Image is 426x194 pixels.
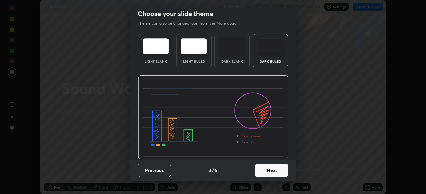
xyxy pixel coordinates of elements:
button: Previous [138,164,171,177]
h2: Choose your slide theme [138,9,213,18]
img: darkTheme.f0cc69e5.svg [219,38,245,54]
img: darkRuledThemeBanner.864f114c.svg [138,75,288,160]
p: Theme can also be changed later from the More option [138,20,246,26]
img: lightRuledTheme.5fabf969.svg [181,38,207,54]
div: Light Blank [142,60,169,63]
h4: / [212,167,214,174]
img: darkRuledTheme.de295e13.svg [257,38,283,54]
div: Dark Blank [219,60,245,63]
div: Light Ruled [181,60,207,63]
h4: 3 [209,167,211,174]
div: Dark Ruled [257,60,284,63]
button: Next [255,164,288,177]
h4: 5 [215,167,217,174]
img: lightTheme.e5ed3b09.svg [143,38,169,54]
